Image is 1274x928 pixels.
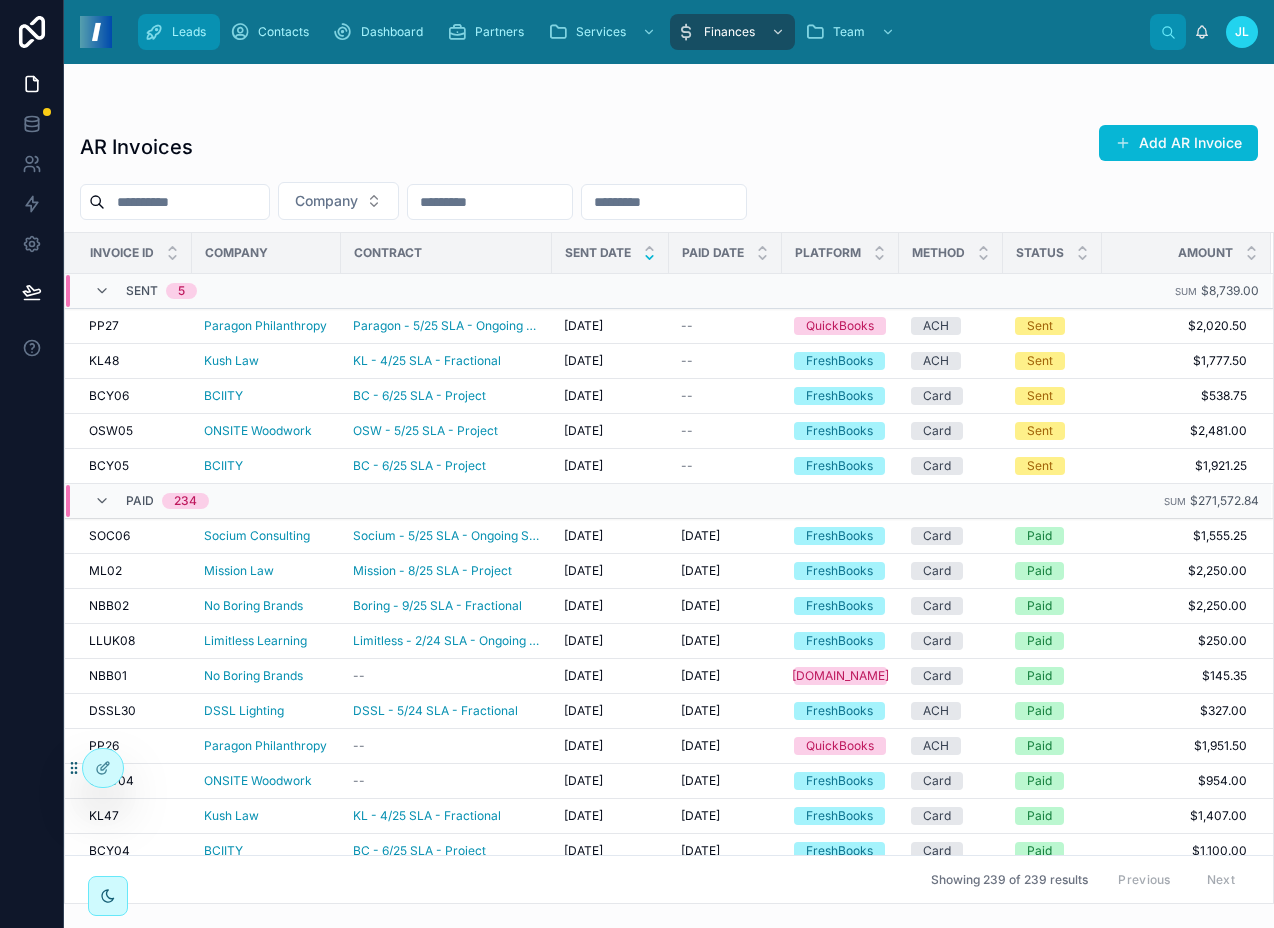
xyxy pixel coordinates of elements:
span: BCIITY [204,388,243,404]
a: $1,555.25 [1103,528,1247,544]
a: LLUK08 [89,633,180,649]
a: Paid [1015,807,1090,825]
span: -- [353,773,365,789]
a: No Boring Brands [204,598,329,614]
a: $2,481.00 [1103,423,1247,439]
a: Paragon - 5/25 SLA - Ongoing Support [353,318,540,334]
div: ACH [923,702,949,720]
div: FreshBooks [806,632,873,650]
div: Card [923,387,951,405]
div: Card [923,772,951,790]
a: Paragon Philanthropy [204,318,329,334]
div: Sent [1027,352,1053,370]
a: ACH [911,737,991,755]
a: [DATE] [564,353,657,369]
div: Sent [1027,457,1053,475]
a: Socium Consulting [204,528,310,544]
span: $1,921.25 [1103,458,1247,474]
span: BC - 6/25 SLA - Project [353,388,486,404]
span: -- [681,388,693,404]
a: $954.00 [1103,773,1247,789]
a: -- [681,458,770,474]
a: $2,250.00 [1103,598,1247,614]
a: [DATE] [681,563,770,579]
a: Socium - 5/25 SLA - Ongoing Support [353,528,540,544]
a: ML02 [89,563,180,579]
div: Paid [1027,737,1052,755]
a: FreshBooks [794,387,887,405]
a: Finances [670,14,795,50]
div: scrollable content [128,10,1150,54]
span: [DATE] [564,388,603,404]
div: Card [923,632,951,650]
a: [DATE] [564,388,657,404]
a: DSSL Lighting [204,703,329,719]
span: NBB02 [89,598,129,614]
span: [DATE] [564,458,603,474]
a: $1,951.50 [1103,738,1247,754]
span: Paid [126,493,154,509]
div: FreshBooks [806,562,873,580]
a: Paid [1015,562,1090,580]
a: [DATE] [681,633,770,649]
div: Paid [1027,667,1052,685]
div: FreshBooks [806,702,873,720]
button: Select Button [278,182,399,220]
a: Partners [441,14,538,50]
a: -- [681,423,770,439]
a: Card [911,667,991,685]
a: Paragon Philanthropy [204,318,327,334]
a: Limitless - 2/24 SLA - Ongoing Support [353,633,540,649]
span: Leads [172,24,206,40]
span: [DATE] [564,633,603,649]
span: [DATE] [564,703,603,719]
span: Paragon Philanthropy [204,738,327,754]
a: Card [911,632,991,650]
div: FreshBooks [806,772,873,790]
a: Services [542,14,666,50]
a: OSW - 5/25 SLA - Project [353,423,498,439]
span: [DATE] [564,598,603,614]
a: ACH [911,702,991,720]
a: NBB01 [89,668,180,684]
a: Card [911,562,991,580]
a: FreshBooks [794,562,887,580]
span: Services [576,24,626,40]
a: $145.35 [1103,668,1247,684]
a: Card [911,807,991,825]
a: Limitless Learning [204,633,329,649]
a: [DATE] [564,703,657,719]
a: Card [911,772,991,790]
a: No Boring Brands [204,668,329,684]
a: Boring - 9/25 SLA - Fractional [353,598,540,614]
div: Sent [1027,387,1053,405]
a: [DOMAIN_NAME] [794,667,887,685]
a: FreshBooks [794,632,887,650]
span: [DATE] [564,668,603,684]
span: Mission Law [204,563,274,579]
a: KL48 [89,353,180,369]
span: DSSL - 5/24 SLA - Fractional [353,703,518,719]
span: [DATE] [564,528,603,544]
span: KL47 [89,808,119,824]
a: Paid [1015,667,1090,685]
div: Paid [1027,702,1052,720]
a: Sent [1015,457,1090,475]
div: Paid [1027,772,1052,790]
a: BCIITY [204,458,243,474]
a: [DATE] [564,598,657,614]
div: [DOMAIN_NAME] [792,667,889,685]
a: KL - 4/25 SLA - Fractional [353,808,501,824]
span: $1,407.00 [1103,808,1247,824]
a: BC - 6/25 SLA - Project [353,458,486,474]
span: [DATE] [681,633,720,649]
a: $250.00 [1103,633,1247,649]
a: Kush Law [204,808,329,824]
a: [DATE] [681,773,770,789]
div: Card [923,457,951,475]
